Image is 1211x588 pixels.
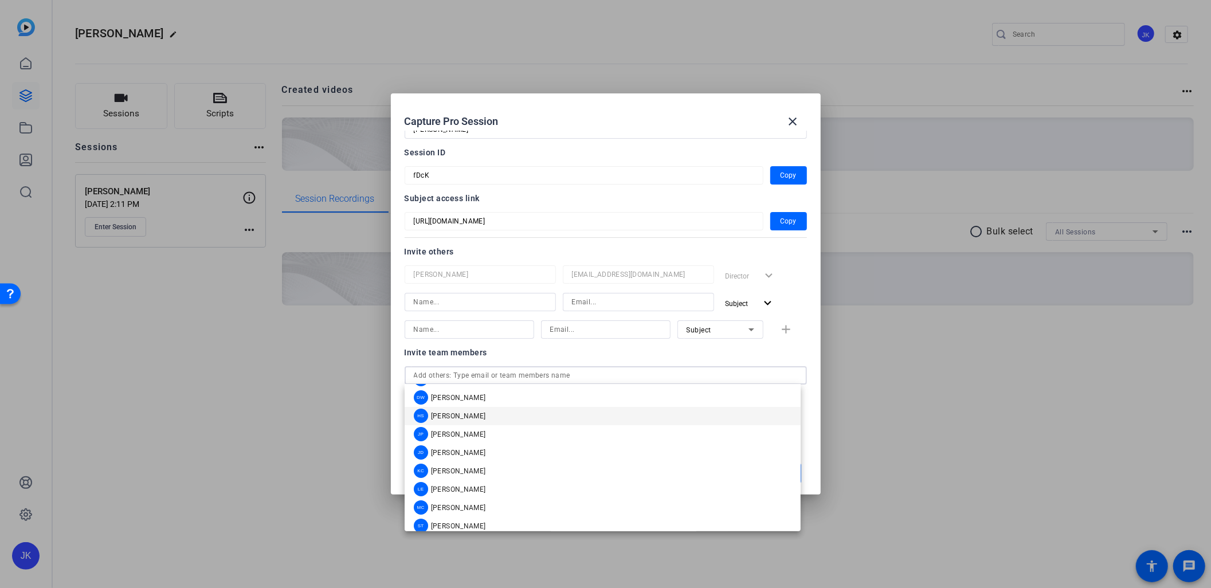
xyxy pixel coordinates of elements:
[414,390,428,405] div: DW
[431,485,486,494] span: [PERSON_NAME]
[770,166,807,185] button: Copy
[431,503,486,512] span: [PERSON_NAME]
[405,245,807,258] div: Invite others
[687,326,712,334] span: Subject
[414,427,428,441] div: JP
[414,482,428,496] div: LE
[414,464,428,478] div: KC
[414,500,428,515] div: MC
[431,411,486,421] span: [PERSON_NAME]
[414,519,428,533] div: ST
[414,268,547,281] input: Name...
[572,268,705,281] input: Email...
[431,522,486,531] span: [PERSON_NAME]
[726,300,748,308] span: Subject
[781,214,797,228] span: Copy
[431,430,486,439] span: [PERSON_NAME]
[786,115,800,128] mat-icon: close
[550,323,661,336] input: Email...
[414,168,754,182] input: Session OTP
[431,448,486,457] span: [PERSON_NAME]
[414,445,428,460] div: JD
[405,108,807,135] div: Capture Pro Session
[414,214,754,228] input: Session OTP
[405,346,807,359] div: Invite team members
[414,409,428,423] div: HS
[721,293,780,313] button: Subject
[572,295,705,309] input: Email...
[414,369,798,382] input: Add others: Type email or team members name
[761,296,775,311] mat-icon: expand_more
[431,393,486,402] span: [PERSON_NAME]
[414,295,547,309] input: Name...
[414,323,525,336] input: Name...
[431,467,486,476] span: [PERSON_NAME]
[770,212,807,230] button: Copy
[781,168,797,182] span: Copy
[405,191,807,205] div: Subject access link
[405,146,807,159] div: Session ID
